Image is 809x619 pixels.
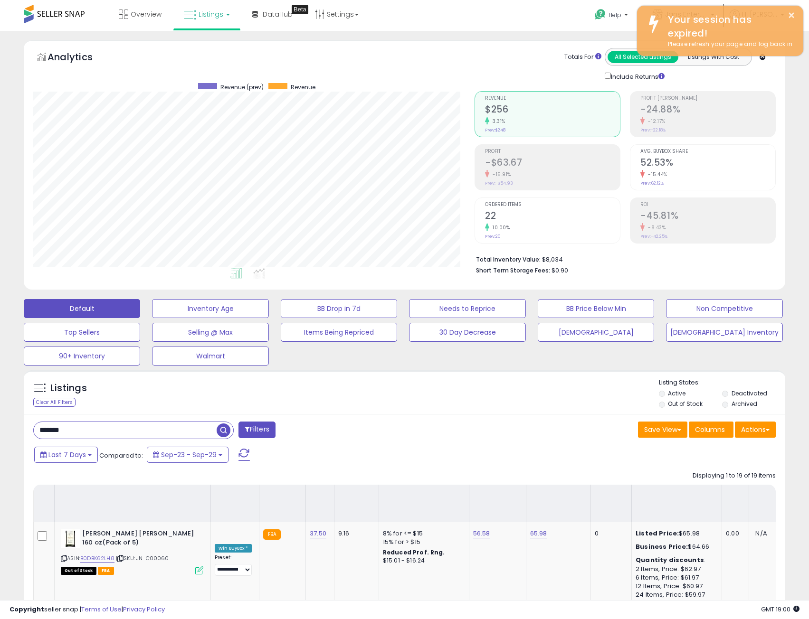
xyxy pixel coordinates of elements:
[640,202,775,207] span: ROI
[489,171,511,178] small: -15.91%
[640,210,775,223] h2: -45.81%
[80,554,114,563] a: B0DBK62LH8
[152,347,268,366] button: Walmart
[310,529,326,538] a: 37.50
[636,582,714,591] div: 12 Items, Price: $60.97
[636,591,714,599] div: 24 Items, Price: $59.97
[689,422,733,438] button: Columns
[485,96,620,101] span: Revenue
[755,529,767,538] span: N/A
[636,573,714,582] div: 6 Items, Price: $61.97
[281,299,397,318] button: BB Drop in 7d
[564,53,601,62] div: Totals For
[24,299,140,318] button: Default
[645,171,667,178] small: -15.44%
[609,11,621,19] span: Help
[489,118,505,125] small: 3.31%
[636,543,714,551] div: $64.66
[10,605,44,614] strong: Copyright
[123,605,165,614] a: Privacy Policy
[735,422,776,438] button: Actions
[61,529,80,548] img: 41LTK2zNQSL._SL40_.jpg
[640,127,666,133] small: Prev: -22.18%
[645,118,666,125] small: -12.17%
[595,529,624,538] div: 0
[788,9,795,21] button: ×
[215,554,252,576] div: Preset:
[640,149,775,154] span: Avg. Buybox Share
[338,529,371,538] div: 9.16
[383,538,462,546] div: 15% for > $15
[678,51,749,63] button: Listings With Cost
[98,567,114,575] span: FBA
[640,180,664,186] small: Prev: 62.12%
[538,299,654,318] button: BB Price Below Min
[33,398,76,407] div: Clear All Filters
[645,224,666,231] small: -8.43%
[640,96,775,101] span: Profit [PERSON_NAME]
[695,425,725,434] span: Columns
[485,210,620,223] h2: 22
[199,9,223,19] span: Listings
[530,529,547,538] a: 65.98
[732,400,757,408] label: Archived
[152,299,268,318] button: Inventory Age
[409,323,525,342] button: 30 Day Decrease
[640,157,775,170] h2: 52.53%
[636,542,688,551] b: Business Price:
[638,422,687,438] button: Save View
[281,323,397,342] button: Items Being Repriced
[636,555,704,564] b: Quantity discounts
[666,299,782,318] button: Non Competitive
[61,567,96,575] span: All listings that are currently out of stock and unavailable for purchase on Amazon
[587,1,638,31] a: Help
[668,400,703,408] label: Out of Stock
[48,50,111,66] h5: Analytics
[291,83,315,91] span: Revenue
[636,565,714,573] div: 2 Items, Price: $62.97
[636,556,714,564] div: :
[552,266,568,275] span: $0.90
[659,378,785,387] p: Listing States:
[50,382,87,395] h5: Listings
[594,9,606,20] i: Get Help
[263,9,293,19] span: DataHub
[489,224,510,231] small: 10.00%
[161,450,217,460] span: Sep-23 - Sep-29
[383,557,462,565] div: $15.01 - $16.24
[10,605,165,614] div: seller snap | |
[761,605,799,614] span: 2025-10-13 19:00 GMT
[636,529,679,538] b: Listed Price:
[693,471,776,480] div: Displaying 1 to 19 of 19 items
[661,13,796,40] div: Your session has expired!
[215,544,252,553] div: Win BuyBox *
[473,529,490,538] a: 56.58
[485,180,513,186] small: Prev: -$54.93
[409,299,525,318] button: Needs to Reprice
[485,127,505,133] small: Prev: $248
[608,51,678,63] button: All Selected Listings
[152,323,268,342] button: Selling @ Max
[82,529,198,549] b: [PERSON_NAME] [PERSON_NAME] 160 oz(Pack of 5)
[220,83,264,91] span: Revenue (prev)
[61,529,203,573] div: ASIN:
[476,253,769,264] li: $8,034
[81,605,122,614] a: Terms of Use
[34,447,98,463] button: Last 7 Days
[640,234,667,239] small: Prev: -42.25%
[383,529,462,538] div: 8% for <= $15
[238,422,276,438] button: Filters
[485,157,620,170] h2: -$63.67
[666,323,782,342] button: [DEMOGRAPHIC_DATA] Inventory
[147,447,228,463] button: Sep-23 - Sep-29
[24,347,140,366] button: 90+ Inventory
[538,323,654,342] button: [DEMOGRAPHIC_DATA]
[668,389,685,397] label: Active
[48,450,86,460] span: Last 7 Days
[485,202,620,207] span: Ordered Items
[263,529,281,540] small: FBA
[485,104,620,117] h2: $256
[383,548,445,556] b: Reduced Prof. Rng.
[640,104,775,117] h2: -24.88%
[116,554,169,562] span: | SKU: JN-C00060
